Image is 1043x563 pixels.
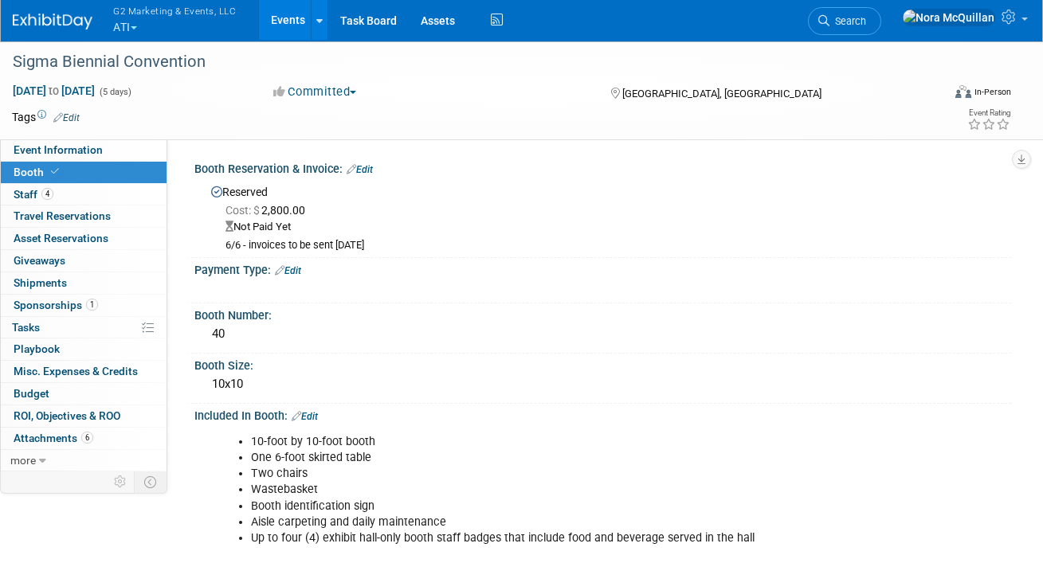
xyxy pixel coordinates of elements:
a: Attachments6 [1,428,167,449]
li: Up to four (4) exhibit hall-only booth staff badges that include food and beverage served in the ... [251,530,841,546]
span: [DATE] [DATE] [12,84,96,98]
span: 6 [81,432,93,444]
td: Toggle Event Tabs [135,471,167,492]
span: Shipments [14,276,67,289]
span: Event Information [14,143,103,156]
div: Event Format [865,83,1011,107]
button: Committed [268,84,363,100]
a: Edit [53,112,80,123]
a: Tasks [1,317,167,338]
span: Budget [14,387,49,400]
a: Booth [1,162,167,183]
span: Asset Reservations [14,232,108,244]
a: ROI, Objectives & ROO [1,405,167,427]
span: Tasks [12,321,40,334]
span: Travel Reservations [14,209,111,222]
div: 40 [206,322,999,346]
img: Format-Inperson.png [955,85,971,98]
div: 10x10 [206,372,999,397]
a: Event Information [1,139,167,161]
a: Edit [347,164,373,175]
div: Reserved [206,180,999,252]
a: Travel Reservations [1,205,167,227]
div: Booth Number: [194,303,1011,323]
li: Booth identification sign [251,498,841,514]
a: Playbook [1,338,167,360]
div: Event Rating [967,109,1010,117]
li: Two chairs [251,466,841,482]
a: Edit [275,265,301,276]
span: Misc. Expenses & Credits [14,365,138,377]
div: Booth Reservation & Invoice: [194,157,1011,178]
a: Asset Reservations [1,228,167,249]
span: more [10,454,36,467]
td: Personalize Event Tab Strip [107,471,135,492]
img: Nora McQuillan [902,9,995,26]
a: Giveaways [1,250,167,272]
span: Cost: $ [225,204,261,217]
span: (5 days) [98,87,131,97]
a: Shipments [1,272,167,294]
a: Budget [1,383,167,405]
span: Staff [14,188,53,201]
li: Wastebasket [251,482,841,498]
div: Payment Type: [194,258,1011,279]
div: Not Paid Yet [225,220,999,235]
img: ExhibitDay [13,14,92,29]
div: Sigma Biennial Convention [7,48,926,76]
a: Edit [292,411,318,422]
span: 4 [41,188,53,200]
span: Booth [14,166,62,178]
span: Search [829,15,866,27]
span: ROI, Objectives & ROO [14,409,120,422]
span: 2,800.00 [225,204,312,217]
a: Sponsorships1 [1,295,167,316]
a: Staff4 [1,184,167,205]
div: Booth Size: [194,354,1011,373]
span: G2 Marketing & Events, LLC [113,2,236,19]
i: Booth reservation complete [51,167,59,176]
a: more [1,450,167,471]
span: Playbook [14,342,60,355]
div: Included In Booth: [194,404,1011,424]
li: 10-foot by 10-foot booth [251,434,841,450]
a: Search [808,7,881,35]
span: to [46,84,61,97]
div: 6/6 - invoices to be sent [DATE] [225,239,999,252]
td: Tags [12,109,80,125]
span: [GEOGRAPHIC_DATA], [GEOGRAPHIC_DATA] [622,88,821,100]
span: Giveaways [14,254,65,267]
a: Misc. Expenses & Credits [1,361,167,382]
li: One 6-foot skirted table [251,450,841,466]
span: Sponsorships [14,299,98,311]
div: In-Person [974,86,1011,98]
span: Attachments [14,432,93,444]
li: Aisle carpeting and daily maintenance [251,514,841,530]
span: 1 [86,299,98,311]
